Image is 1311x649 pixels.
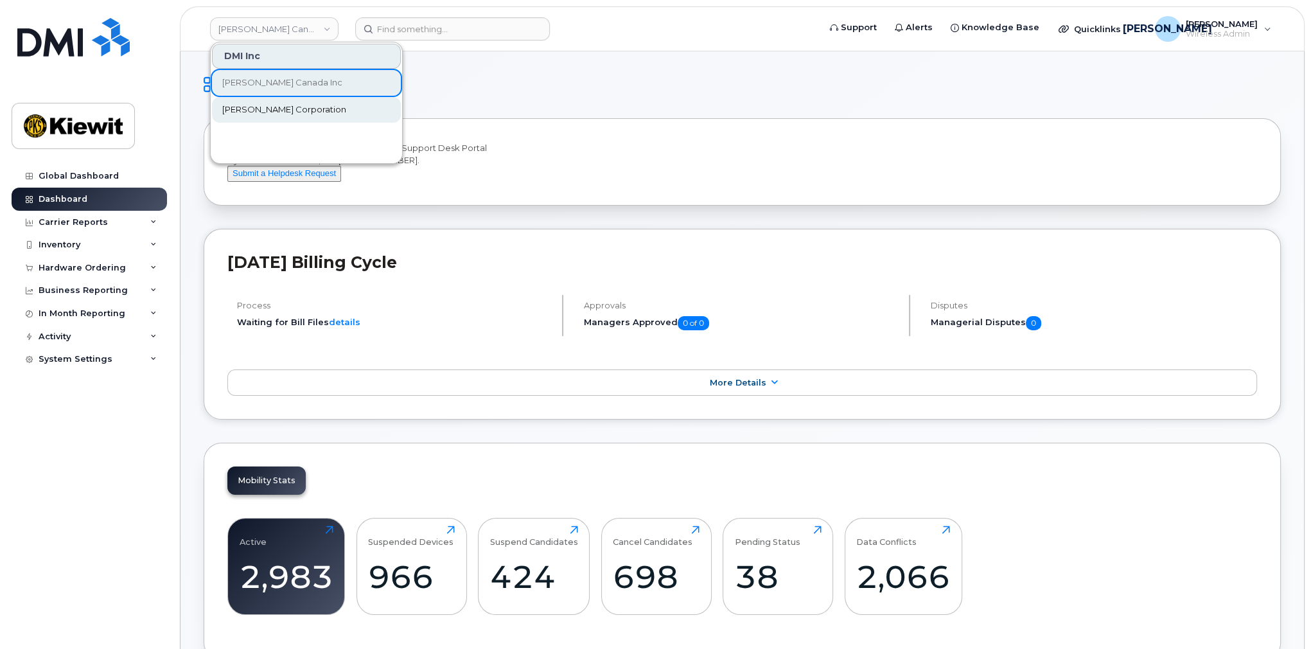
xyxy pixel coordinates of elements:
[710,378,766,387] span: More Details
[735,526,800,547] div: Pending Status
[212,97,401,123] a: [PERSON_NAME] Corporation
[240,558,333,596] div: 2,983
[227,166,341,182] button: Submit a Helpdesk Request
[490,558,578,596] div: 424
[329,317,360,327] a: details
[678,316,709,330] span: 0 of 0
[931,301,1257,310] h4: Disputes
[931,316,1257,330] h5: Managerial Disputes
[856,526,917,547] div: Data Conflicts
[856,558,950,596] div: 2,066
[735,526,822,608] a: Pending Status38
[613,558,699,596] div: 698
[1026,316,1041,330] span: 0
[1255,593,1301,639] iframe: Messenger Launcher
[237,301,551,310] h4: Process
[368,526,453,547] div: Suspended Devices
[222,103,346,116] span: [PERSON_NAME] Corporation
[222,76,342,89] span: [PERSON_NAME] Canada Inc
[227,142,1257,182] div: Welcome to the [PERSON_NAME] Mobile Support Desk Portal If you need assistance, call [PHONE_NUMBER].
[735,558,822,596] div: 38
[227,253,1257,272] h2: [DATE] Billing Cycle
[212,44,401,69] div: DMI Inc
[584,316,898,330] h5: Managers Approved
[368,526,455,608] a: Suspended Devices966
[613,526,699,608] a: Cancel Candidates698
[584,301,898,310] h4: Approvals
[240,526,333,608] a: Active2,983
[368,558,455,596] div: 966
[227,168,341,178] a: Submit a Helpdesk Request
[490,526,578,608] a: Suspend Candidates424
[212,70,401,96] a: [PERSON_NAME] Canada Inc
[613,526,692,547] div: Cancel Candidates
[856,526,950,608] a: Data Conflicts2,066
[240,526,267,547] div: Active
[490,526,578,547] div: Suspend Candidates
[237,316,551,328] li: Waiting for Bill Files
